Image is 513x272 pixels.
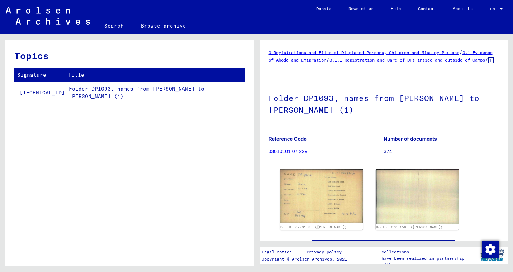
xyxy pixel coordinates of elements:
[6,7,90,25] img: Arolsen_neg.svg
[269,82,499,125] h1: Folder DP1093, names from [PERSON_NAME] to [PERSON_NAME] (1)
[65,69,245,81] th: Title
[65,81,245,104] td: Folder DP1093, names from [PERSON_NAME] to [PERSON_NAME] (1)
[14,81,65,104] td: [TECHNICAL_ID]
[269,50,459,55] a: 3 Registrations and Files of Displaced Persons, Children and Missing Persons
[280,169,363,223] img: 001.jpg
[132,17,195,34] a: Browse archive
[280,225,347,229] a: DocID: 67091585 ([PERSON_NAME])
[482,241,499,258] img: Change consent
[485,57,488,63] span: /
[329,57,485,63] a: 3.1.1 Registration and Care of DPs inside and outside of Camps
[479,246,506,264] img: yv_logo.png
[384,148,499,155] p: 374
[96,17,132,34] a: Search
[381,255,477,268] p: have been realized in partnership with
[269,149,308,154] a: 03010101 07 229
[262,248,350,256] div: |
[262,248,298,256] a: Legal notice
[301,248,350,256] a: Privacy policy
[326,57,329,63] span: /
[481,241,499,258] div: Change consent
[459,49,462,55] span: /
[490,6,498,11] span: EN
[384,136,437,142] b: Number of documents
[376,225,443,229] a: DocID: 67091585 ([PERSON_NAME])
[262,256,350,262] p: Copyright © Arolsen Archives, 2021
[269,136,307,142] b: Reference Code
[376,169,459,224] img: 002.jpg
[14,69,65,81] th: Signature
[381,242,477,255] p: The Arolsen Archives online collections
[14,49,244,63] h3: Topics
